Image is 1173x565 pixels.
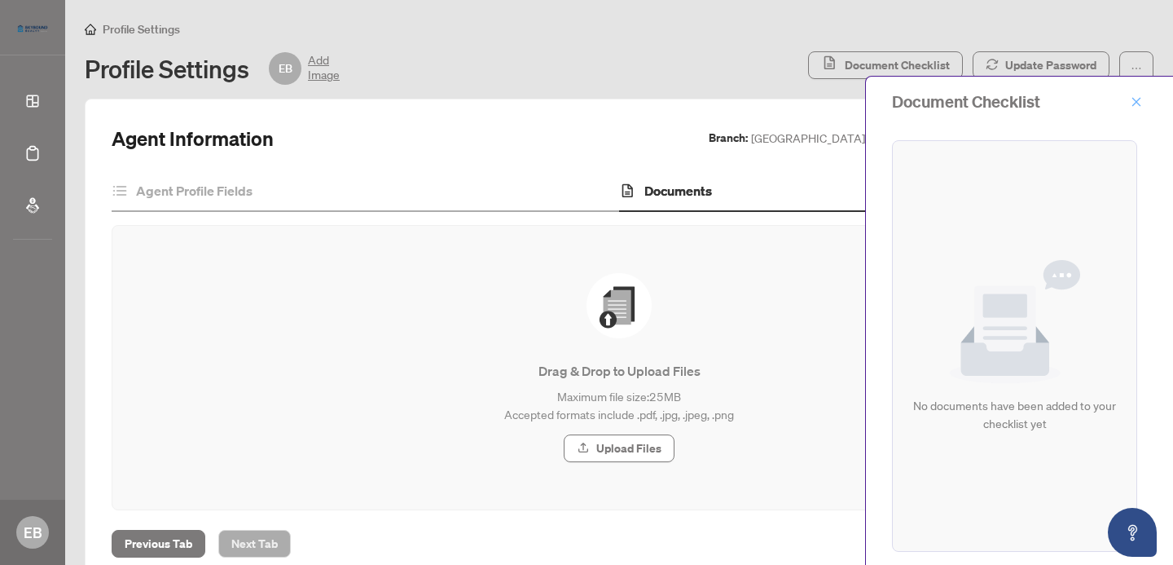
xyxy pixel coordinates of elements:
h4: Documents [644,181,712,201]
p: Drag & Drop to Upload Files [145,361,1093,381]
span: home [85,24,96,35]
span: close [1131,96,1142,108]
span: EB [24,521,42,544]
span: File UploadDrag & Drop to Upload FilesMaximum file size:25MBAccepted formats include .pdf, .jpg, ... [132,245,1106,490]
button: Open asap [1108,508,1157,557]
span: Upload Files [596,435,661,461]
span: ellipsis [1131,63,1142,74]
div: Document Checklist [892,90,1126,114]
img: Null State Icon [950,260,1080,384]
div: Profile Settings [85,52,340,85]
span: Profile Settings [103,22,180,37]
button: Update Password [973,51,1109,79]
label: Branch: [709,129,748,148]
div: No documents have been added to your checklist yet [906,397,1123,433]
span: Update Password [1005,52,1096,78]
h2: Agent Information [112,126,274,152]
span: Add Image [308,52,340,85]
span: [GEOGRAPHIC_DATA] - TRREB&Cornerstone [751,129,982,148]
img: logo [13,20,52,37]
h4: Agent Profile Fields [136,181,253,201]
span: Previous Tab [125,531,192,557]
p: Maximum file size: 25 MB Accepted formats include .pdf, .jpg, .jpeg, .png [145,387,1093,423]
button: Upload Files [564,435,674,462]
button: Previous Tab [112,530,205,558]
span: EB [279,60,292,77]
img: File Upload [586,273,652,338]
span: Document Checklist [845,52,950,78]
button: Document Checklist [808,51,963,79]
button: Next Tab [218,530,291,558]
